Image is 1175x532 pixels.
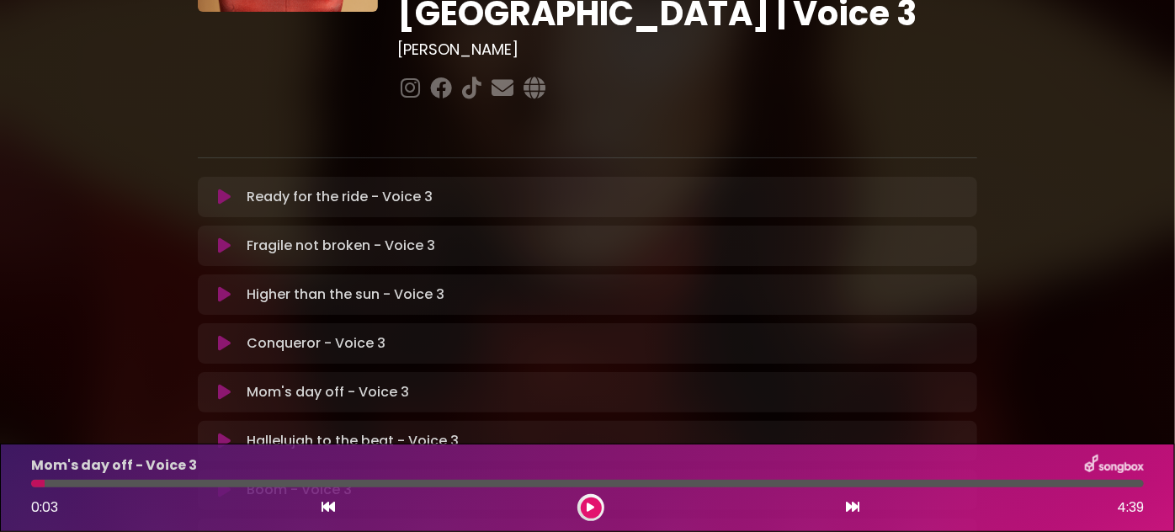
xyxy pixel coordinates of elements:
p: Hallelujah to the beat - Voice 3 [247,431,459,451]
p: Fragile not broken - Voice 3 [247,236,435,256]
p: Ready for the ride - Voice 3 [247,187,433,207]
p: Higher than the sun - Voice 3 [247,285,444,305]
p: Mom's day off - Voice 3 [31,455,197,476]
p: Mom's day off - Voice 3 [247,382,409,402]
h3: [PERSON_NAME] [398,40,978,59]
span: 0:03 [31,497,58,517]
p: Conqueror - Voice 3 [247,333,385,354]
img: songbox-logo-white.png [1085,455,1144,476]
span: 4:39 [1117,497,1144,518]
